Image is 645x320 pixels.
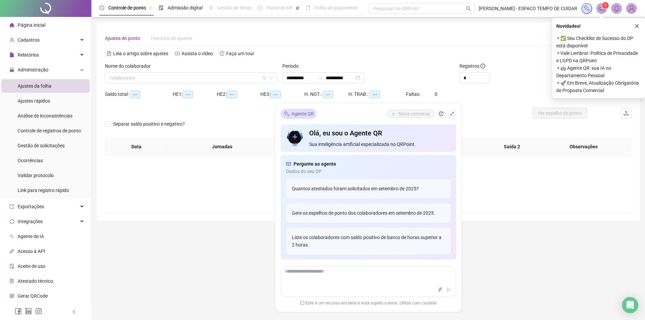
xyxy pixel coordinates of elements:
span: Link para registro rápido [18,188,69,193]
span: Registros [459,62,485,70]
span: Análise de inconsistências [18,113,72,119]
span: Integrações [18,219,43,224]
th: Data [105,137,168,156]
span: --:-- [227,91,237,98]
span: Ocorrências [18,158,43,163]
span: --:-- [323,91,333,98]
span: Gestão de solicitações [18,143,65,148]
span: home [9,23,14,27]
span: notification [599,5,605,12]
div: Agente QR [281,109,317,119]
span: --:-- [270,91,281,98]
span: Exportações [18,204,44,209]
span: close [635,24,639,28]
span: linkedin [25,308,32,315]
span: Gestão de férias [217,5,252,10]
span: 1 [604,3,607,8]
span: dashboard [258,5,262,10]
span: --:-- [130,91,140,98]
span: --:-- [369,91,380,98]
span: history [220,51,224,56]
span: thunderbolt [438,287,443,292]
span: to [318,75,323,81]
span: swap-right [318,75,323,81]
span: exclamation-circle [300,300,304,305]
button: send [445,286,453,294]
span: user-add [9,38,14,42]
sup: 1 [602,2,609,9]
span: Folha de pagamento [315,5,358,10]
th: Jornadas [168,137,276,156]
span: Ajustes rápidos [18,98,50,104]
span: clock-circle [100,5,104,10]
div: Não há dados [113,189,623,196]
span: api [9,249,14,254]
span: Leia o artigo sobre ajustes [113,51,168,56]
span: youtube [175,51,180,56]
span: search [466,6,471,11]
span: history [439,111,444,116]
button: Ver espelho de ponto [532,108,587,119]
span: left [72,310,77,314]
div: HE 3: [260,90,304,98]
th: Observações [541,137,626,156]
span: Pergunte ao agente [294,160,336,168]
span: qrcode [9,294,14,298]
span: Administração [18,67,48,72]
span: Atestado técnico [18,278,53,284]
span: pushpin [149,6,153,10]
span: Painel do DP [266,5,293,10]
span: Dados do seu DP [286,168,451,175]
span: instagram [35,308,42,315]
span: Faltas: [406,91,421,97]
span: Ajustes de ponto [105,36,140,41]
span: ⚬ ✅ Seu Checklist de Sucesso do DP está disponível [556,35,641,49]
span: read [286,160,291,168]
span: Este é um recurso em beta e está sujeito a erros. Utilize com cautela! [300,300,437,306]
span: bell [614,5,620,12]
span: export [9,204,14,209]
span: pushpin [296,6,300,10]
span: Faça um tour [226,51,254,56]
button: Nova conversa [387,110,434,118]
span: sun [209,5,213,10]
span: facebook [15,308,22,315]
span: Relatórios [18,52,39,58]
span: ⚬ 🤖 Agente QR: sua IA no Departamento Pessoal [556,64,641,79]
th: Saída 2 [478,137,546,156]
div: H. NOT.: [304,90,348,98]
img: sparkle-icon.fc2bf0ac1784a2077858766a79e2daf3.svg [283,110,290,117]
span: Validar protocolo [18,173,54,178]
span: upload [623,110,629,116]
span: 0 [435,91,437,97]
span: shrink [450,111,454,116]
label: Nome do colaborador [105,62,155,70]
span: Controle de registros de ponto [18,128,81,133]
span: Novidades ! [556,22,581,30]
span: file-text [107,51,111,56]
span: Gerar QRCode [18,293,48,299]
span: Separar saldo positivo e negativo? [110,120,188,128]
span: Controle de ponto [108,5,146,10]
span: Ajustes da folha [18,83,51,89]
span: Aceite de uso [18,263,45,269]
span: file-done [159,5,164,10]
span: info-circle [480,64,485,68]
span: solution [9,279,14,283]
span: --:-- [182,91,193,98]
span: audit [9,264,14,269]
h4: Olá, eu sou o Agente QR [309,128,450,138]
div: Gere os espelhos de ponto dos colaboradores em setembro de 2025. [286,204,451,222]
span: Sua inteligência artificial especializada no QRPoint. [309,141,450,148]
div: H. TRAB.: [348,90,406,98]
span: book [306,5,310,10]
span: down [269,76,273,80]
span: Cadastros [18,37,40,43]
img: sparkle-icon.fc2bf0ac1784a2077858766a79e2daf3.svg [583,5,590,12]
span: Acesso à API [18,249,45,254]
img: 88137 [626,3,637,14]
span: Admissão digital [168,5,202,10]
div: HE 1: [173,90,217,98]
span: Assista o vídeo [181,51,213,56]
div: Liste os colaboradores com saldo positivo de banco de horas superior a 2 horas. [286,228,451,254]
